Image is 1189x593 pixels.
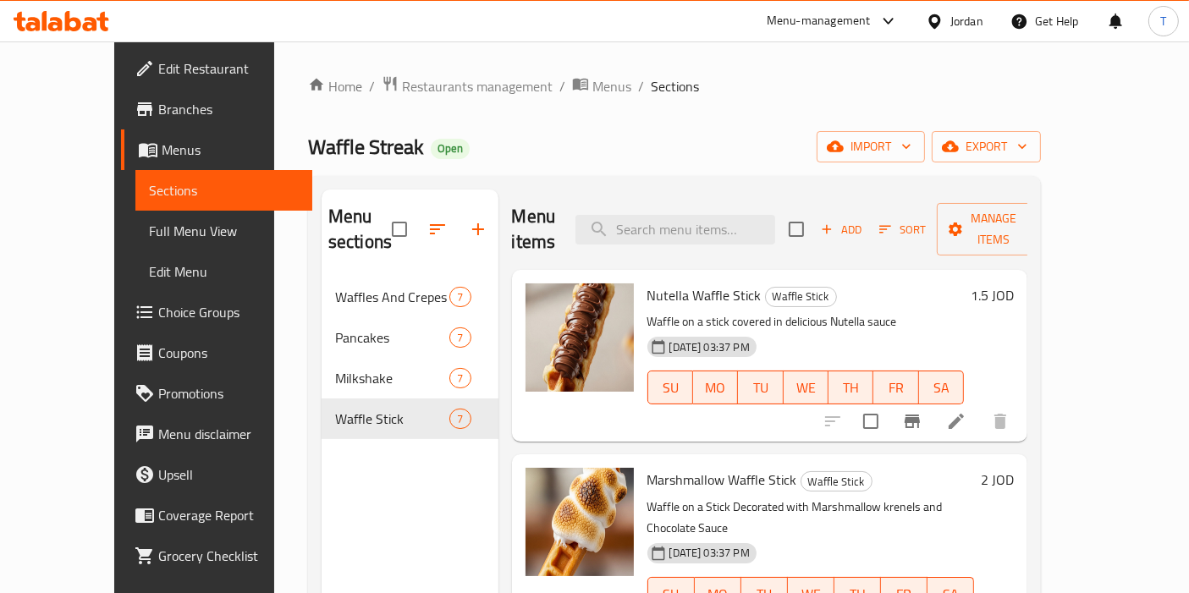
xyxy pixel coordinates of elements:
[135,251,313,292] a: Edit Menu
[121,535,313,576] a: Grocery Checklist
[647,497,975,539] p: Waffle on a Stick Decorated with Marshmallow krenels and Chocolate Sauce
[946,411,966,431] a: Edit menu item
[879,220,926,239] span: Sort
[575,215,775,244] input: search
[868,217,937,243] span: Sort items
[932,131,1041,162] button: export
[1160,12,1166,30] span: T
[121,89,313,129] a: Branches
[417,209,458,250] span: Sort sections
[335,327,449,348] span: Pancakes
[693,371,738,404] button: MO
[638,76,644,96] li: /
[784,371,828,404] button: WE
[431,139,470,159] div: Open
[121,454,313,495] a: Upsell
[512,204,556,255] h2: Menu items
[121,292,313,332] a: Choice Groups
[328,204,392,255] h2: Menu sections
[149,221,300,241] span: Full Menu View
[766,287,836,306] span: Waffle Stick
[830,136,911,157] span: import
[647,467,797,492] span: Marshmallow Waffle Stick
[158,546,300,566] span: Grocery Checklist
[892,401,933,442] button: Branch-specific-item
[971,283,1014,307] h6: 1.5 JOD
[322,317,498,358] div: Pancakes7
[875,217,930,243] button: Sort
[779,211,814,247] span: Select section
[449,409,471,429] div: items
[663,545,757,561] span: [DATE] 03:37 PM
[449,287,471,307] div: items
[818,220,864,239] span: Add
[814,217,868,243] button: Add
[322,358,498,398] div: Milkshake7
[158,58,300,79] span: Edit Restaurant
[121,373,313,414] a: Promotions
[335,368,449,388] span: Milkshake
[700,376,731,400] span: MO
[335,287,449,307] span: Waffles And Crepes
[647,283,762,308] span: Nutella Waffle Stick
[945,136,1027,157] span: export
[950,12,983,30] div: Jordan
[158,464,300,485] span: Upsell
[450,289,470,305] span: 7
[980,401,1021,442] button: delete
[162,140,300,160] span: Menus
[835,376,867,400] span: TH
[335,409,449,429] span: Waffle Stick
[651,76,699,96] span: Sections
[745,376,776,400] span: TU
[572,75,631,97] a: Menus
[308,75,1041,97] nav: breadcrumb
[308,76,362,96] a: Home
[559,76,565,96] li: /
[382,211,417,247] span: Select all sections
[158,383,300,404] span: Promotions
[135,170,313,211] a: Sections
[655,376,686,400] span: SU
[592,76,631,96] span: Menus
[308,128,424,166] span: Waffle Streak
[801,472,872,491] span: Waffle Stick
[950,208,1037,250] span: Manage items
[322,277,498,317] div: Waffles And Crepes7
[937,203,1050,255] button: Manage items
[919,371,964,404] button: SA
[322,398,498,439] div: Waffle Stick7
[647,311,965,332] p: Waffle on a stick covered in delicious Nutella sauce
[817,131,925,162] button: import
[402,76,553,96] span: Restaurants management
[431,141,470,156] span: Open
[738,371,783,404] button: TU
[158,424,300,444] span: Menu disclaimer
[135,211,313,251] a: Full Menu View
[449,368,471,388] div: items
[382,75,553,97] a: Restaurants management
[149,180,300,200] span: Sections
[121,332,313,373] a: Coupons
[158,343,300,363] span: Coupons
[814,217,868,243] span: Add item
[149,261,300,282] span: Edit Menu
[790,376,822,400] span: WE
[926,376,957,400] span: SA
[458,209,498,250] button: Add section
[121,129,313,170] a: Menus
[449,327,471,348] div: items
[767,11,871,31] div: Menu-management
[526,468,634,576] img: Marshmallow Waffle Stick
[828,371,873,404] button: TH
[526,283,634,392] img: Nutella Waffle Stick
[450,411,470,427] span: 7
[322,270,498,446] nav: Menu sections
[663,339,757,355] span: [DATE] 03:37 PM
[873,371,918,404] button: FR
[369,76,375,96] li: /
